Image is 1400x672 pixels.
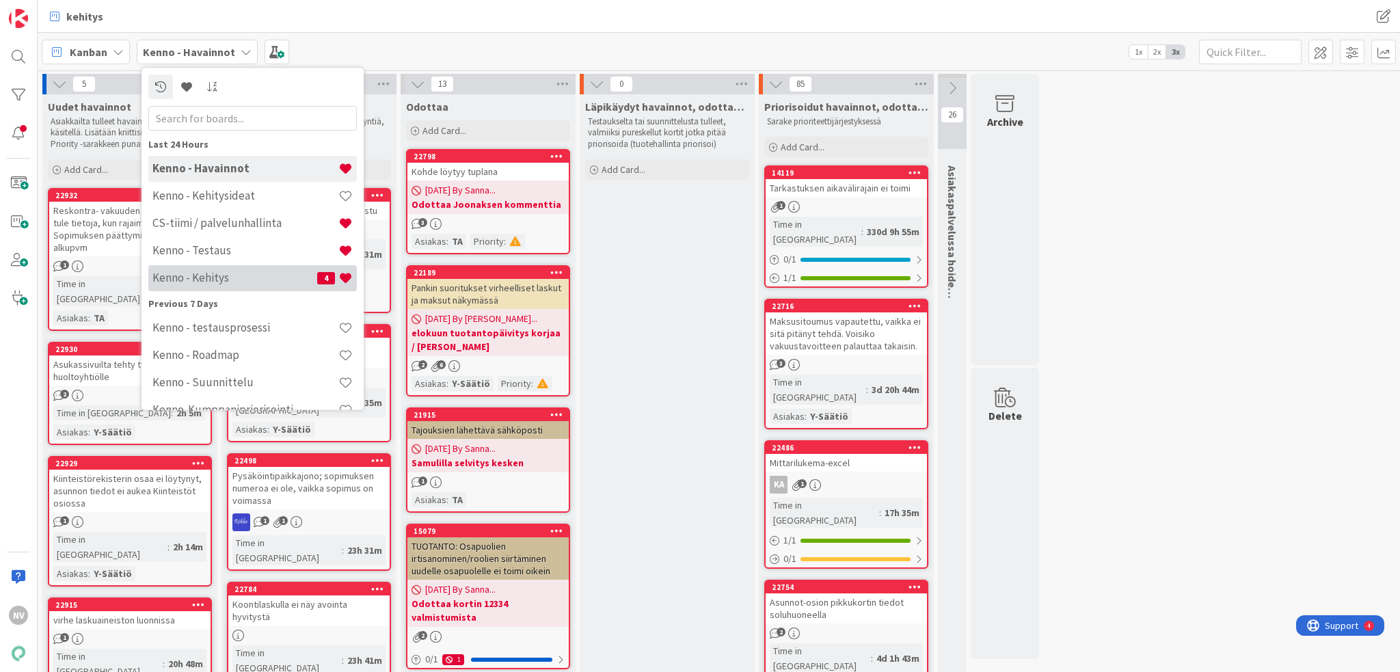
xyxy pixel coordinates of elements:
[88,566,90,581] span: :
[766,442,927,472] div: 22486Mittarilukema-excel
[1166,45,1185,59] span: 3x
[71,5,75,16] div: 4
[49,457,211,512] div: 22929Kiinteistörekisterin osaa ei löytynyt, asunnon tiedot ei aukea Kiinteistöt osiossa
[342,543,344,558] span: :
[152,162,338,176] h4: Kenno - Havainnot
[764,440,928,569] a: 22486Mittarilukema-excelKATime in [GEOGRAPHIC_DATA]:17h 35m1/10/1
[772,443,927,453] div: 22486
[446,234,448,249] span: :
[407,421,569,439] div: Tajouksien lähettävä sähköposti
[407,525,569,537] div: 15079
[418,476,427,485] span: 1
[53,566,88,581] div: Asiakas
[42,4,111,29] a: kehitys
[772,582,927,592] div: 22754
[228,583,390,626] div: 22784Koontilaskulla ei näy avointa hyvitystä
[414,268,569,278] div: 22189
[470,234,504,249] div: Priority
[228,583,390,595] div: 22784
[766,532,927,549] div: 1/1
[48,100,131,113] span: Uudet havainnot
[448,234,466,249] div: TA
[425,652,438,667] span: 0 / 1
[766,550,927,567] div: 0/1
[407,150,569,163] div: 22798
[49,611,211,629] div: virhe laskuaineiston luonnissa
[588,116,746,150] p: Testaukselta tai suunnittelusta tulleet, valmiiksi pureskellut kortit jotka pitää priorisoida (tu...
[344,653,386,668] div: 23h 41m
[51,116,209,150] p: Asiakkailta tulleet havainnot, jotka pitää käsitellä. Lisätään kriittisiin kortteihin Priority -s...
[418,360,427,369] span: 2
[772,301,927,311] div: 22716
[29,2,62,18] span: Support
[48,188,212,331] a: 22932Reskontra- vakuuden näkymään ei tule tietoja, kun rajaimessa Sopimuksen päättymispäivä ei ol...
[777,201,785,210] span: 1
[422,124,466,137] span: Add Card...
[1148,45,1166,59] span: 2x
[425,582,496,597] span: [DATE] By Sanna...
[873,651,923,666] div: 4d 1h 43m
[414,410,569,420] div: 21915
[781,141,824,153] span: Add Card...
[766,442,927,454] div: 22486
[412,456,565,470] b: Samulilla selvitys kesken
[227,453,391,571] a: 22498Pysäköintipaikkajono; sopimuksen numeroa ei ole, vaikka sopimus on voimassaRSTime in [GEOGRA...
[49,189,211,202] div: 22932
[807,409,852,424] div: Y-Säätiö
[448,376,494,391] div: Y-Säätiö
[442,654,464,665] div: 1
[55,600,211,610] div: 22915
[988,407,1022,424] div: Delete
[66,8,103,25] span: kehitys
[407,409,569,439] div: 21915Tajouksien lähettävä sähköposti
[49,202,211,256] div: Reskontra- vakuuden näkymään ei tule tietoja, kun rajaimessa Sopimuksen päättymispäivä ei ole alk...
[407,651,569,668] div: 0/11
[279,516,288,525] span: 1
[48,342,212,445] a: 22930Asukassivuilta tehty työtilaus huoltoyhtiölleTime in [GEOGRAPHIC_DATA]:2h 5mAsiakas:Y-Säätiö
[90,425,135,440] div: Y-Säätiö
[425,312,537,326] span: [DATE] By [PERSON_NAME]...
[88,425,90,440] span: :
[53,405,171,420] div: Time in [GEOGRAPHIC_DATA]
[232,535,342,565] div: Time in [GEOGRAPHIC_DATA]
[406,265,570,397] a: 22189Pankin suoritukset virheelliset laskut ja maksut näkymässä[DATE] By [PERSON_NAME]...elokuun ...
[418,218,427,227] span: 3
[232,422,267,437] div: Asiakas
[871,651,873,666] span: :
[861,224,863,239] span: :
[766,312,927,355] div: Maksusitoumus vapautettu, vaikka ei sitä pitänyt tehdä. Voisiko vakuustavoitteen palauttaa takaisin.
[407,279,569,309] div: Pankin suoritukset virheelliset laskut ja maksut näkymässä
[783,271,796,285] span: 1 / 1
[232,513,250,531] img: RS
[170,539,206,554] div: 2h 14m
[53,310,88,325] div: Asiakas
[228,595,390,626] div: Koontilaskulla ei näy avointa hyvitystä
[406,524,570,669] a: 15079TUOTANTO: Osapuolien irtisanominen/roolien siirtäminen uudelle osapuolelle ei toimi oikein[D...
[945,165,959,320] span: Asiakaspalvelussa hoidettavat
[766,167,927,197] div: 14119Tarkastuksen aikavälirajain ei toimi
[425,442,496,456] span: [DATE] By Sanna...
[504,234,506,249] span: :
[767,116,926,127] p: Sarake prioriteettijärjestyksessä
[317,272,335,284] span: 4
[173,405,205,420] div: 2h 5m
[783,552,796,566] span: 0 / 1
[171,405,173,420] span: :
[766,167,927,179] div: 14119
[64,163,108,176] span: Add Card...
[805,409,807,424] span: :
[1199,40,1302,64] input: Quick Filter...
[53,425,88,440] div: Asiakas
[766,251,927,268] div: 0/1
[344,543,386,558] div: 23h 31m
[585,100,749,113] span: Läpikäydyt havainnot, odottaa priorisointia
[72,76,96,92] span: 5
[414,526,569,536] div: 15079
[60,260,69,269] span: 1
[407,267,569,279] div: 22189
[610,76,633,92] span: 0
[342,653,344,668] span: :
[88,310,90,325] span: :
[783,533,796,548] span: 1 / 1
[55,459,211,468] div: 22929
